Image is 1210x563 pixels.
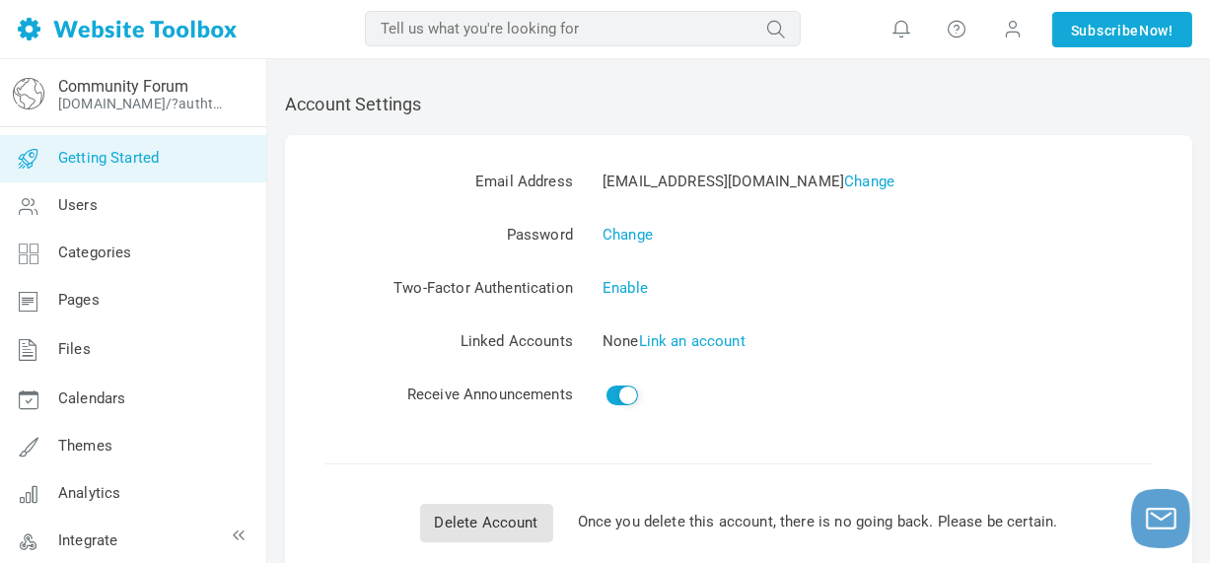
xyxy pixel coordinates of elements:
a: Community Forum [58,77,188,96]
a: SubscribeNow! [1052,12,1192,47]
td: Linked Accounts [324,315,573,368]
span: Integrate [58,531,117,549]
td: Two-Factor Authentication [324,261,573,315]
span: Getting Started [58,149,159,167]
span: Calendars [58,389,125,407]
span: Now! [1139,20,1174,41]
a: Change [844,173,894,190]
div: Once you delete this account, there is no going back. Please be certain. [324,504,1153,542]
a: [DOMAIN_NAME]/?authtoken=3a3525f00ac5c6b6bee47735f3d1dbe1&rememberMe=1 [58,96,230,111]
span: Categories [58,244,132,261]
h2: Account Settings [285,94,1192,115]
img: globe-icon.png [13,78,44,109]
td: Receive Announcements [324,368,573,424]
td: Password [324,208,573,261]
a: Delete Account [420,504,553,542]
span: Users [58,196,98,214]
span: Analytics [58,484,120,502]
span: Pages [58,291,100,309]
a: Change [603,226,653,244]
a: Enable [603,279,648,297]
button: Launch chat [1131,489,1190,548]
td: Email Address [324,155,573,208]
td: [EMAIL_ADDRESS][DOMAIN_NAME] [573,155,1153,208]
a: Link an account [639,332,746,350]
input: Tell us what you're looking for [365,11,801,46]
td: None [573,315,1153,368]
span: Themes [58,437,112,455]
span: Files [58,340,91,358]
